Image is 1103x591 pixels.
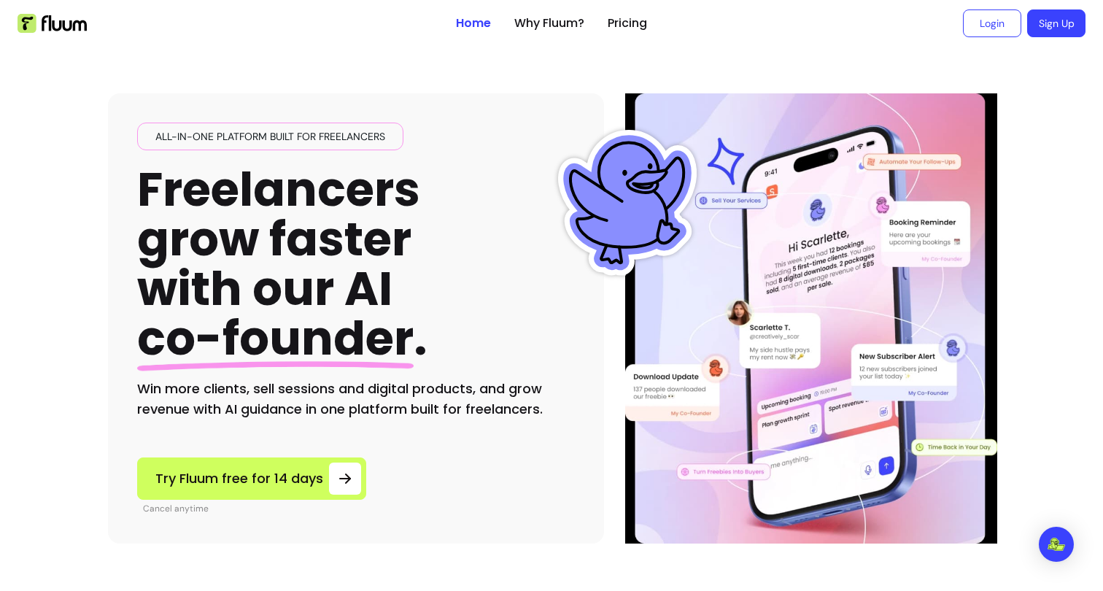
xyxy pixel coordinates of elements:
span: co-founder [137,306,414,371]
a: Why Fluum? [514,15,584,32]
a: Home [456,15,491,32]
img: Fluum Logo [18,14,87,33]
div: Open Intercom Messenger [1039,527,1074,562]
p: Cancel anytime [143,503,366,514]
a: Sign Up [1027,9,1085,37]
a: Pricing [608,15,647,32]
img: Fluum Duck sticker [554,130,700,276]
span: Try Fluum free for 14 days [155,468,323,489]
span: All-in-one platform built for freelancers [150,129,391,144]
h1: Freelancers grow faster with our AI . [137,165,427,364]
a: Login [963,9,1021,37]
a: Try Fluum free for 14 days [137,457,366,500]
h2: Win more clients, sell sessions and digital products, and grow revenue with AI guidance in one pl... [137,379,575,420]
img: Illustration of Fluum AI Co-Founder on a smartphone, showing solo business performance insights s... [627,93,995,544]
